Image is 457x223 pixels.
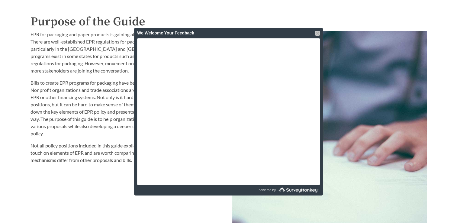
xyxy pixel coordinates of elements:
a: powered by [229,185,320,196]
p: Not all policy positions included in this guide explicitly reference EPR. However, they each touc... [31,142,225,164]
p: Bills to create EPR programs for packaging have been introduced at the state and federal level. N... [31,79,225,137]
div: We Welcome Your Feedback [137,28,320,38]
span: powered by [259,185,276,196]
h2: Purpose of the Guide [31,13,427,31]
p: EPR for packaging and paper products is gaining attention in the [GEOGRAPHIC_DATA]. There are wel... [31,31,225,74]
